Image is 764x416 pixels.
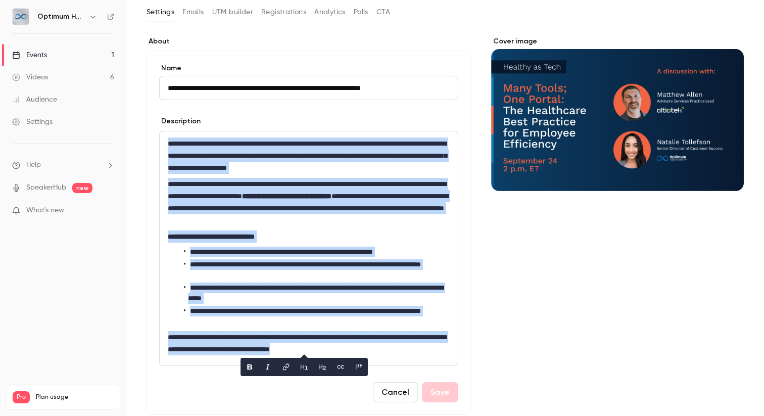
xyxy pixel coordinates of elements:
[242,359,258,375] button: bold
[491,36,744,47] label: Cover image
[72,183,92,193] span: new
[182,4,204,20] button: Emails
[160,131,458,365] div: editor
[491,36,744,191] section: Cover image
[26,160,41,170] span: Help
[159,63,458,73] label: Name
[12,50,47,60] div: Events
[12,117,53,127] div: Settings
[147,4,174,20] button: Settings
[261,4,306,20] button: Registrations
[13,391,30,403] span: Pro
[376,4,390,20] button: CTA
[159,131,458,366] section: description
[278,359,294,375] button: link
[37,12,85,22] h6: Optimum Healthcare IT
[26,182,66,193] a: SpeakerHub
[147,36,471,47] label: About
[13,9,29,25] img: Optimum Healthcare IT
[26,205,64,216] span: What's new
[102,206,114,215] iframe: Noticeable Trigger
[12,160,114,170] li: help-dropdown-opener
[159,116,201,126] label: Description
[354,4,368,20] button: Polls
[12,72,48,82] div: Videos
[36,393,114,401] span: Plan usage
[373,382,418,402] button: Cancel
[314,4,346,20] button: Analytics
[351,359,367,375] button: blockquote
[212,4,253,20] button: UTM builder
[260,359,276,375] button: italic
[12,95,57,105] div: Audience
